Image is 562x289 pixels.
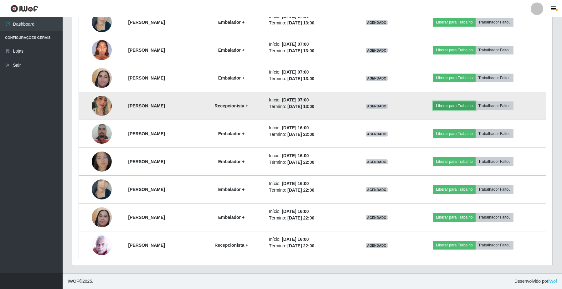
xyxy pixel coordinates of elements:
[92,37,112,63] img: 1737737831702.jpeg
[92,235,112,255] img: 1702413262661.jpeg
[476,185,513,194] button: Trabalhador Faltou
[92,56,112,100] img: 1739383182576.jpeg
[433,46,476,54] button: Liberar para Trabalho
[476,157,513,166] button: Trabalhador Faltou
[433,157,476,166] button: Liberar para Trabalho
[218,48,245,53] strong: Embalador +
[476,241,513,250] button: Trabalhador Faltou
[282,181,309,186] time: [DATE] 16:00
[128,75,165,80] strong: [PERSON_NAME]
[476,129,513,138] button: Trabalhador Faltou
[128,243,165,248] strong: [PERSON_NAME]
[269,152,349,159] li: Início:
[269,236,349,243] li: Início:
[128,103,165,108] strong: [PERSON_NAME]
[128,159,165,164] strong: [PERSON_NAME]
[269,159,349,166] li: Término:
[282,70,309,75] time: [DATE] 07:00
[269,48,349,54] li: Término:
[269,208,349,215] li: Início:
[433,213,476,222] button: Liberar para Trabalho
[269,243,349,249] li: Término:
[269,215,349,221] li: Término:
[269,20,349,26] li: Término:
[287,160,314,165] time: [DATE] 22:00
[269,187,349,194] li: Término:
[548,279,557,284] a: iWof
[476,213,513,222] button: Trabalhador Faltou
[287,243,314,248] time: [DATE] 22:00
[68,278,93,285] span: © 2025 .
[282,237,309,242] time: [DATE] 16:00
[92,88,112,124] img: 1734350453965.jpeg
[366,243,388,248] span: AGENDADO
[269,125,349,131] li: Início:
[514,278,557,285] span: Desenvolvido por
[366,159,388,164] span: AGENDADO
[10,5,38,13] img: CoreUI Logo
[68,279,79,284] span: IWOF
[366,132,388,137] span: AGENDADO
[366,48,388,53] span: AGENDADO
[282,97,309,102] time: [DATE] 07:00
[433,241,476,250] button: Liberar para Trabalho
[476,74,513,82] button: Trabalhador Faltou
[128,48,165,53] strong: [PERSON_NAME]
[269,69,349,75] li: Início:
[218,131,245,136] strong: Embalador +
[366,215,388,220] span: AGENDADO
[92,4,112,40] img: 1751387088285.jpeg
[366,187,388,192] span: AGENDADO
[433,101,476,110] button: Liberar para Trabalho
[128,20,165,25] strong: [PERSON_NAME]
[269,103,349,110] li: Término:
[269,41,349,48] li: Início:
[269,97,349,103] li: Início:
[218,215,245,220] strong: Embalador +
[128,131,165,136] strong: [PERSON_NAME]
[128,187,165,192] strong: [PERSON_NAME]
[269,131,349,138] li: Término:
[287,48,314,53] time: [DATE] 13:00
[282,42,309,47] time: [DATE] 07:00
[287,215,314,220] time: [DATE] 22:00
[476,101,513,110] button: Trabalhador Faltou
[433,18,476,27] button: Liberar para Trabalho
[282,125,309,130] time: [DATE] 16:00
[218,20,245,25] strong: Embalador +
[476,18,513,27] button: Trabalhador Faltou
[287,20,314,25] time: [DATE] 13:00
[269,75,349,82] li: Término:
[214,103,248,108] strong: Recepcionista +
[218,187,245,192] strong: Embalador +
[287,104,314,109] time: [DATE] 13:00
[287,188,314,193] time: [DATE] 22:00
[287,132,314,137] time: [DATE] 22:00
[218,159,245,164] strong: Embalador +
[92,172,112,207] img: 1751387088285.jpeg
[433,185,476,194] button: Liberar para Trabalho
[476,46,513,54] button: Trabalhador Faltou
[269,180,349,187] li: Início:
[214,243,248,248] strong: Recepcionista +
[366,20,388,25] span: AGENDADO
[282,153,309,158] time: [DATE] 16:00
[92,149,112,174] img: 1718418094878.jpeg
[433,74,476,82] button: Liberar para Trabalho
[366,76,388,81] span: AGENDADO
[92,120,112,147] img: 1686264689334.jpeg
[128,215,165,220] strong: [PERSON_NAME]
[92,195,112,240] img: 1739383182576.jpeg
[287,76,314,81] time: [DATE] 13:00
[433,129,476,138] button: Liberar para Trabalho
[218,75,245,80] strong: Embalador +
[366,104,388,109] span: AGENDADO
[282,209,309,214] time: [DATE] 16:00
